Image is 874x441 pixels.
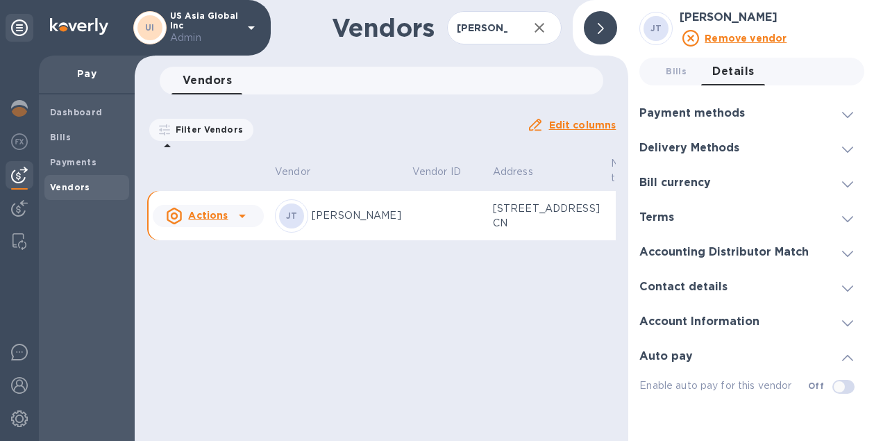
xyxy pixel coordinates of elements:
span: Bills [666,64,687,78]
img: Logo [50,18,108,35]
h3: Payment methods [639,107,745,120]
p: Admin [170,31,239,45]
span: Details [712,62,754,81]
p: Address [493,165,533,179]
p: US Asia Global Inc [170,11,239,45]
p: Enable auto pay for this vendor [639,378,807,393]
b: Vendors [50,182,90,192]
b: Bills [50,132,71,142]
h1: Vendors [332,13,447,42]
h3: Account Information [639,315,759,328]
u: Remove vendor [705,33,787,44]
h3: Terms [639,211,674,224]
h3: [PERSON_NAME] [680,11,864,24]
p: [PERSON_NAME] [312,208,401,223]
span: Vendor [275,165,328,179]
h3: Accounting Distributor Match [639,246,809,259]
b: Dashboard [50,107,103,117]
p: Vendor [275,165,310,179]
img: Foreign exchange [11,133,28,150]
p: Filter Vendors [170,124,243,135]
b: Payments [50,157,96,167]
p: Pay [50,67,124,81]
div: Unpin categories [6,14,33,42]
span: Address [493,165,551,179]
b: Off [808,381,824,391]
b: UI [145,22,155,33]
h3: Bill currency [639,176,711,190]
b: JT [650,23,662,33]
p: Net terms [611,156,639,185]
h3: Delivery Methods [639,142,739,155]
span: Net terms [611,156,657,185]
u: Edit columns [549,119,616,131]
h3: Contact details [639,281,728,294]
span: Vendors [183,71,232,90]
p: Vendor ID [412,165,461,179]
u: Actions [188,210,228,221]
p: [STREET_ADDRESS] CN [493,201,600,231]
h3: Auto pay [639,350,693,363]
span: Vendor ID [412,165,479,179]
b: JT [286,210,298,221]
